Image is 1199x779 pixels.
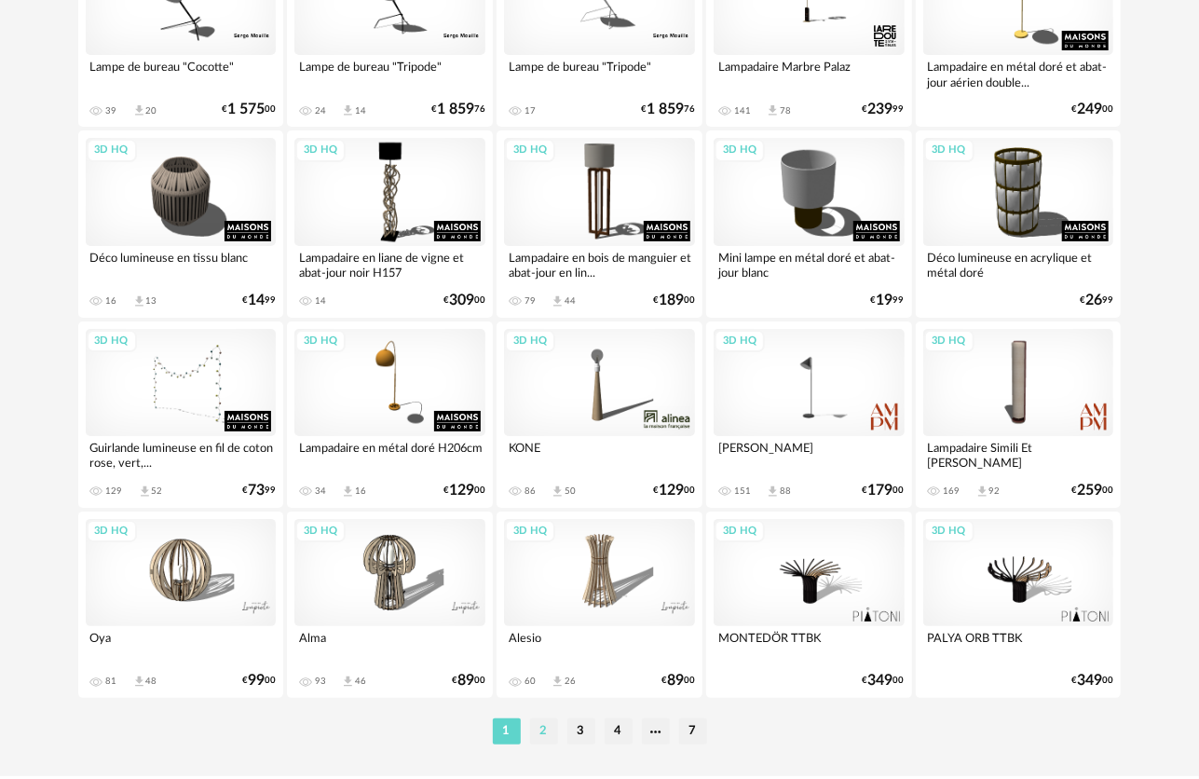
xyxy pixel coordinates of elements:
[525,676,536,687] div: 60
[714,436,905,473] div: [PERSON_NAME]
[78,321,284,508] a: 3D HQ Guirlande lumineuse en fil de coton rose, vert,... 129 Download icon 52 €7399
[975,485,989,499] span: Download icon
[924,330,974,353] div: 3D HQ
[294,55,485,92] div: Lampe de bureau "Tripode"
[1071,103,1113,116] div: € 00
[315,295,326,307] div: 14
[248,485,265,497] span: 73
[146,295,157,307] div: 13
[86,246,277,283] div: Déco lumineuse en tissu blanc
[505,520,555,543] div: 3D HQ
[504,626,695,663] div: Alesio
[106,676,117,687] div: 81
[457,675,474,687] span: 89
[341,675,355,689] span: Download icon
[86,436,277,473] div: Guirlande lumineuse en fil de coton rose, vert,...
[132,294,146,308] span: Download icon
[138,485,152,499] span: Download icon
[504,436,695,473] div: KONE
[315,676,326,687] div: 93
[132,103,146,117] span: Download icon
[146,676,157,687] div: 48
[924,139,974,162] div: 3D HQ
[452,675,485,687] div: € 00
[152,485,163,497] div: 52
[106,105,117,116] div: 39
[295,330,346,353] div: 3D HQ
[315,485,326,497] div: 34
[944,485,961,497] div: 169
[706,321,912,508] a: 3D HQ [PERSON_NAME] 151 Download icon 88 €17900
[916,130,1122,317] a: 3D HQ Déco lumineuse en acrylique et métal doré €2699
[863,675,905,687] div: € 00
[1077,675,1102,687] span: 349
[505,139,555,162] div: 3D HQ
[1071,675,1113,687] div: € 00
[766,103,780,117] span: Download icon
[287,130,493,317] a: 3D HQ Lampadaire en liane de vigne et abat-jour noir H157 14 €30900
[493,718,521,745] li: 1
[295,139,346,162] div: 3D HQ
[706,512,912,698] a: 3D HQ MONTEDÖR TTBK €34900
[87,330,137,353] div: 3D HQ
[355,676,366,687] div: 46
[132,675,146,689] span: Download icon
[551,294,565,308] span: Download icon
[923,246,1114,283] div: Déco lumineuse en acrylique et métal doré
[714,246,905,283] div: Mini lampe en métal doré et abat-jour blanc
[248,294,265,307] span: 14
[242,485,276,497] div: € 99
[146,105,157,116] div: 20
[78,130,284,317] a: 3D HQ Déco lumineuse en tissu blanc 16 Download icon 13 €1499
[443,485,485,497] div: € 00
[525,295,536,307] div: 79
[1071,485,1113,497] div: € 00
[780,105,791,116] div: 78
[647,103,684,116] span: 1 859
[868,485,893,497] span: 179
[355,105,366,116] div: 14
[667,675,684,687] span: 89
[505,330,555,353] div: 3D HQ
[449,485,474,497] span: 129
[766,485,780,499] span: Download icon
[916,512,1122,698] a: 3D HQ PALYA ORB TTBK €34900
[653,485,695,497] div: € 00
[1080,294,1113,307] div: € 99
[287,321,493,508] a: 3D HQ Lampadaire en métal doré H206cm 34 Download icon 16 €12900
[1077,103,1102,116] span: 249
[924,520,974,543] div: 3D HQ
[706,130,912,317] a: 3D HQ Mini lampe en métal doré et abat-jour blanc €1999
[565,485,576,497] div: 50
[734,105,751,116] div: 141
[106,295,117,307] div: 16
[504,246,695,283] div: Lampadaire en bois de manguier et abat-jour en lin...
[877,294,893,307] span: 19
[341,485,355,499] span: Download icon
[86,626,277,663] div: Oya
[715,330,765,353] div: 3D HQ
[1085,294,1102,307] span: 26
[679,718,707,745] li: 7
[780,485,791,497] div: 88
[605,718,633,745] li: 4
[87,520,137,543] div: 3D HQ
[530,718,558,745] li: 2
[315,105,326,116] div: 24
[551,675,565,689] span: Download icon
[222,103,276,116] div: € 00
[294,626,485,663] div: Alma
[923,626,1114,663] div: PALYA ORB TTBK
[659,294,684,307] span: 189
[868,103,893,116] span: 239
[551,485,565,499] span: Download icon
[287,512,493,698] a: 3D HQ Alma 93 Download icon 46 €8900
[714,55,905,92] div: Lampadaire Marbre Palaz
[653,294,695,307] div: € 00
[567,718,595,745] li: 3
[525,105,536,116] div: 17
[714,626,905,663] div: MONTEDÖR TTBK
[565,295,576,307] div: 44
[78,512,284,698] a: 3D HQ Oya 81 Download icon 48 €9900
[227,103,265,116] span: 1 575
